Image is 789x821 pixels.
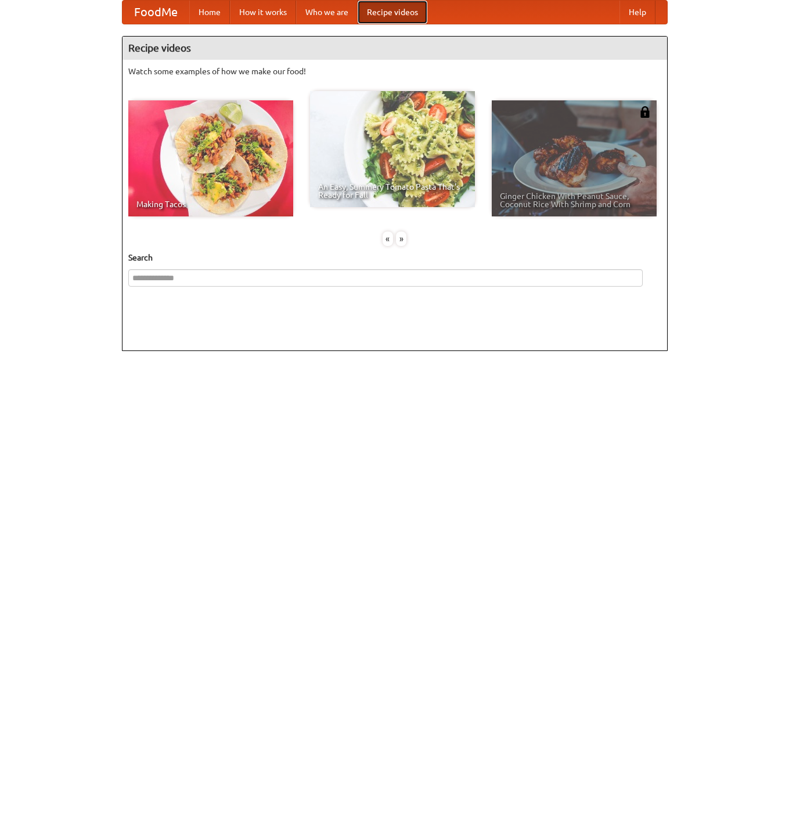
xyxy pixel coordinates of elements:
h5: Search [128,252,661,263]
div: « [383,232,393,246]
a: How it works [230,1,296,24]
a: An Easy, Summery Tomato Pasta That's Ready for Fall [310,91,475,207]
span: An Easy, Summery Tomato Pasta That's Ready for Fall [318,183,467,199]
a: Recipe videos [358,1,427,24]
a: FoodMe [123,1,189,24]
a: Making Tacos [128,100,293,216]
p: Watch some examples of how we make our food! [128,66,661,77]
a: Help [619,1,655,24]
h4: Recipe videos [123,37,667,60]
div: » [396,232,406,246]
img: 483408.png [639,106,651,118]
span: Making Tacos [136,200,285,208]
a: Who we are [296,1,358,24]
a: Home [189,1,230,24]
